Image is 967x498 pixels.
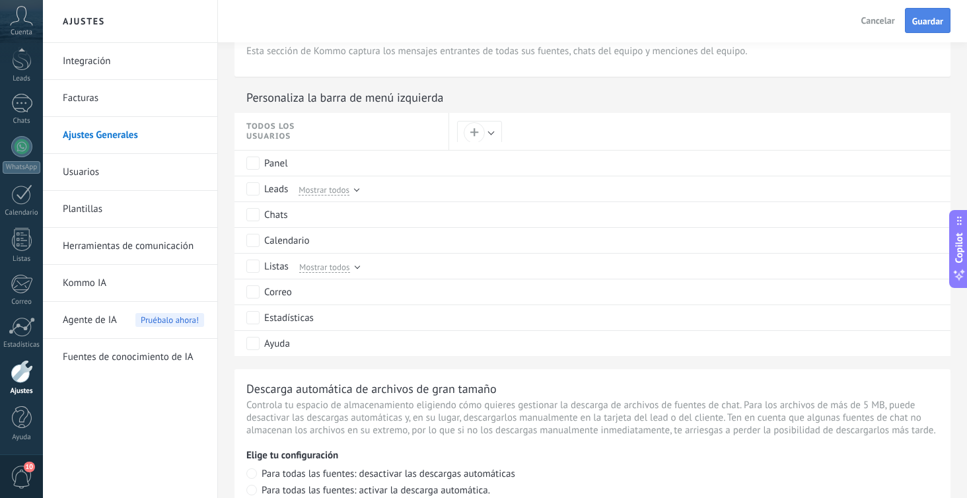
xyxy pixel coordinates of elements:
[912,17,943,26] span: Guardar
[246,90,444,105] div: Personaliza la barra de menú izquierda
[264,209,288,222] div: Chats
[262,484,490,497] span: Para todas las fuentes: activar la descarga automática.
[3,161,40,174] div: WhatsApp
[43,265,217,302] li: Kommo IA
[43,80,217,117] li: Facturas
[43,191,217,228] li: Plantillas
[264,338,290,351] div: Ayuda
[63,80,204,117] a: Facturas
[246,45,939,57] p: Esta sección de Kommo captura los mensajes entrantes de todas sus fuentes, chats del equipo y men...
[63,228,204,265] a: Herramientas de comunicación
[952,233,966,264] span: Copilot
[264,183,288,196] div: Leads
[43,43,217,80] li: Integración
[264,312,314,325] div: Estadísticas
[24,462,35,472] span: 10
[63,191,204,228] a: Plantillas
[3,75,41,83] div: Leads
[63,302,117,339] span: Agente de IA
[470,128,479,137] div: +
[63,117,204,154] a: Ajustes Generales
[246,399,939,437] p: Controla tu espacio de almacenamiento eligiendo cómo quieres gestionar la descarga de archivos de...
[3,117,41,125] div: Chats
[63,302,204,339] a: Agente de IAPruébalo ahora!
[905,8,950,33] button: Guardar
[246,485,939,497] label: Para todas las fuentes: activar la descarga automática.
[43,117,217,154] li: Ajustes Generales
[856,11,900,30] button: Cancelar
[246,122,326,141] span: Todos los usuarios
[63,339,204,376] a: Fuentes de conocimiento de IA
[264,234,310,248] div: Calendario
[43,154,217,191] li: Usuarios
[3,387,41,396] div: Ajustes
[299,261,350,273] span: Mostrar todos
[63,43,204,80] a: Integración
[457,121,502,144] button: +
[43,302,217,339] li: Agente de IA
[43,339,217,375] li: Fuentes de conocimiento de IA
[246,449,939,462] p: Elige tu configuración
[264,260,289,273] div: Listas
[861,15,895,26] span: Cancelar
[3,209,41,217] div: Calendario
[3,255,41,264] div: Listas
[11,28,32,37] span: Cuenta
[43,228,217,265] li: Herramientas de comunicación
[246,381,497,396] div: Descarga automática de archivos de gran tamaño
[299,184,349,196] span: Mostrar todos
[264,286,292,299] div: Correo
[3,298,41,306] div: Correo
[3,341,41,349] div: Estadísticas
[246,468,939,481] label: Para todas las fuentes: desactivar las descargas automáticas
[63,265,204,302] a: Kommo IA
[3,433,41,442] div: Ayuda
[135,313,204,327] span: Pruébalo ahora!
[262,468,515,480] span: Para todas las fuentes: desactivar las descargas automáticas
[63,154,204,191] a: Usuarios
[264,157,288,170] div: Panel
